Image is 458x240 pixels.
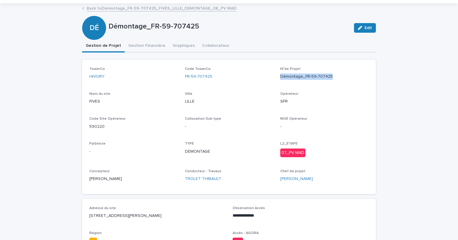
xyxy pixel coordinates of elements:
span: Opérateur [280,92,298,96]
span: Région [89,231,102,235]
button: Edit [354,23,376,33]
span: L2_ETAPE [280,142,298,145]
span: Chef de projet [280,169,305,173]
p: - [280,124,369,130]
p: [STREET_ADDRESS][PERSON_NAME] [89,213,225,219]
span: Observation Accès [233,206,265,210]
p: Démontage_FR-59-707425 [280,73,369,80]
p: - [89,148,178,155]
button: Collaborateur [198,40,233,52]
span: TYPE [185,142,194,145]
div: 07_PV MAD [280,148,305,157]
button: Gestion Financière [125,40,169,52]
button: Graphiques [169,40,198,52]
p: Démontage_FR-59-707425 [109,22,349,31]
p: SFR [280,98,369,105]
a: [PERSON_NAME] [280,176,313,182]
span: Accès - AGORA [233,231,259,235]
p: FIVES [89,98,178,105]
span: Adresse du site [89,206,116,210]
span: MOE Opérateur [280,117,307,121]
span: Code TowerCo [185,67,211,71]
a: Back toDémontage_FR-59-707425_FIVES_LILLE_DEMONTAGE_08_PV MAD [87,4,236,11]
span: Concepteur [89,169,110,173]
p: DEMONTAGE [185,148,273,155]
span: Edit [364,26,372,30]
span: Collocation Sub-type [185,117,221,121]
span: N°de Projet [280,67,301,71]
p: [PERSON_NAME] [89,176,178,182]
button: Gestion de Projet [82,40,125,52]
span: Conducteur - Travaux [185,169,221,173]
p: - [185,124,273,130]
span: TowerCo [89,67,105,71]
p: 590220 [89,124,178,130]
span: Pylôniste [89,142,106,145]
span: Code Site Opérateur [89,117,126,121]
span: Nom du site [89,92,110,96]
a: TROLET THIBAULT [185,176,221,182]
a: FR-59-707425 [185,73,212,80]
p: LILLE [185,98,273,105]
a: HIVORY [89,73,105,80]
span: Ville [185,92,192,96]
